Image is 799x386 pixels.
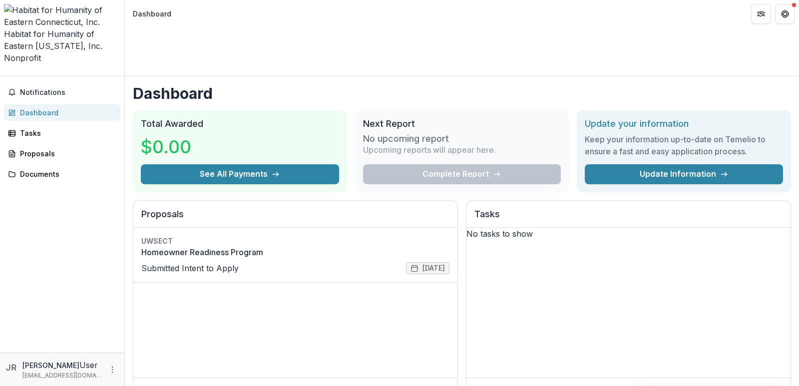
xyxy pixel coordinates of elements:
p: User [79,359,98,371]
button: More [106,364,118,376]
img: Habitat for Humanity of Eastern Connecticut, Inc. [4,4,120,28]
div: Proposals [20,148,112,159]
h3: No upcoming report [363,133,449,144]
span: Nonprofit [4,53,41,63]
h2: Proposals [141,209,449,228]
div: Documents [20,169,112,179]
span: Notifications [20,88,116,97]
div: Habitat for Humanity of Eastern [US_STATE], Inc. [4,28,120,52]
a: Tasks [4,125,120,141]
h2: Total Awarded [141,118,339,129]
h3: Keep your information up-to-date on Temelio to ensure a fast and easy application process. [585,133,783,157]
p: [EMAIL_ADDRESS][DOMAIN_NAME] [22,371,102,380]
a: Proposals [4,145,120,162]
h3: $0.00 [141,133,191,160]
div: Tasks [20,128,112,138]
button: Get Help [775,4,795,24]
a: Update Information [585,164,783,184]
button: Partners [751,4,771,24]
nav: breadcrumb [129,6,175,21]
p: Upcoming reports will appear here. [363,144,496,156]
h2: Update your information [585,118,783,129]
div: Dashboard [20,107,112,118]
button: See All Payments [141,164,339,184]
h2: Tasks [474,209,783,228]
a: Homeowner Readiness Program [141,246,449,258]
h2: Next Report [363,118,561,129]
p: [PERSON_NAME] [22,360,79,371]
h1: Dashboard [133,84,791,102]
a: Documents [4,166,120,182]
div: Jacqueline Richter [6,362,18,374]
p: No tasks to show [466,228,791,240]
a: Dashboard [4,104,120,121]
div: Dashboard [133,8,171,19]
button: Notifications [4,84,120,100]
